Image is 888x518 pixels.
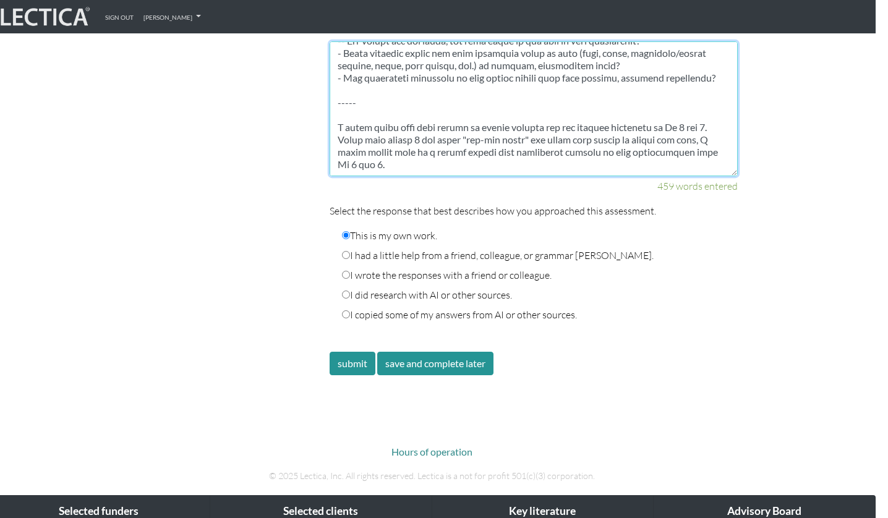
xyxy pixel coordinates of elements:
[377,352,493,375] button: save and complete later
[391,446,472,457] a: Hours of operation
[330,352,375,375] button: submit
[342,307,577,322] label: I copied some of my answers from AI or other sources.
[342,310,350,318] input: I copied some of my answers from AI or other sources.
[342,248,654,263] label: I had a little help from a friend, colleague, or grammar [PERSON_NAME].
[100,5,139,28] a: Sign out
[342,287,512,302] label: I did research with AI or other sources.
[342,268,552,282] label: I wrote the responses with a friend or colleague.
[330,203,738,218] p: Select the response that best describes how you approached this assessment.
[330,41,738,176] textarea: Lore’i d sitam-cons adipisc eli seddoeiusm te incidid utlaboreet, doloremagn al eni adminimve qui...
[342,251,350,259] input: I had a little help from a friend, colleague, or grammar [PERSON_NAME].
[342,271,350,279] input: I wrote the responses with a friend or colleague.
[342,228,437,243] label: This is my own work.
[139,5,206,28] a: [PERSON_NAME]
[342,291,350,299] input: I did research with AI or other sources.
[342,231,350,239] input: This is my own work.
[330,179,738,193] div: 459 words entered
[88,469,775,483] p: © 2025 Lectica, Inc. All rights reserved. Lectica is a not for profit 501(c)(3) corporation.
